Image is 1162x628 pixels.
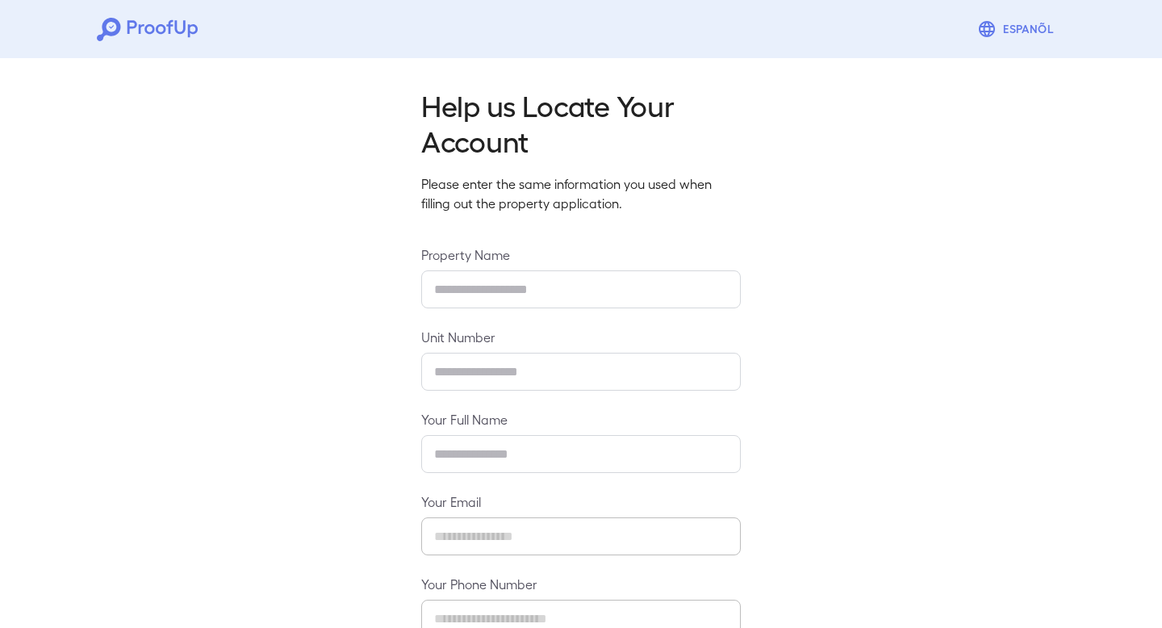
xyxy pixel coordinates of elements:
[421,245,741,264] label: Property Name
[421,575,741,593] label: Your Phone Number
[421,328,741,346] label: Unit Number
[421,174,741,213] p: Please enter the same information you used when filling out the property application.
[971,13,1065,45] button: Espanõl
[421,87,741,158] h2: Help us Locate Your Account
[421,492,741,511] label: Your Email
[421,410,741,429] label: Your Full Name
